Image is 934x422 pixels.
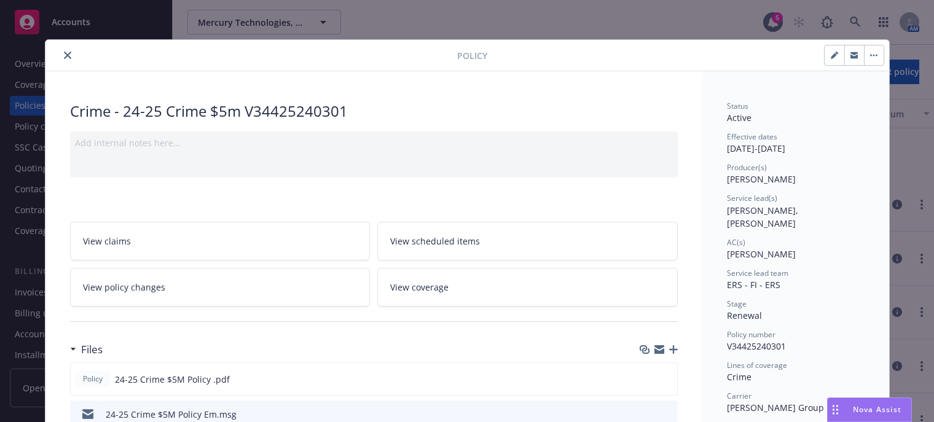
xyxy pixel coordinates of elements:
button: close [60,48,75,63]
span: Stage [727,299,747,309]
span: Service lead(s) [727,193,777,203]
span: Nova Assist [853,404,901,415]
span: Lines of coverage [727,360,787,370]
span: Effective dates [727,131,777,142]
div: Crime - 24-25 Crime $5m V34425240301 [70,101,678,122]
span: Service lead team [727,268,788,278]
span: View coverage [390,281,449,294]
span: View claims [83,235,131,248]
a: View coverage [377,268,678,307]
span: View policy changes [83,281,165,294]
span: [PERSON_NAME], [PERSON_NAME] [727,205,801,229]
span: Active [727,112,752,123]
button: preview file [661,373,672,386]
span: Policy [80,373,105,385]
span: Carrier [727,391,752,401]
button: Nova Assist [827,397,912,422]
span: [PERSON_NAME] [727,173,796,185]
button: download file [642,408,652,421]
span: ERS - FI - ERS [727,279,780,291]
div: [DATE] - [DATE] [727,131,865,155]
div: Drag to move [828,398,843,421]
span: [PERSON_NAME] Group [727,402,824,413]
button: preview file [662,408,673,421]
span: Policy [457,49,487,62]
a: View policy changes [70,268,371,307]
div: Add internal notes here... [75,136,673,149]
div: 24-25 Crime $5M Policy Em.msg [106,408,237,421]
a: View scheduled items [377,222,678,260]
span: Status [727,101,748,111]
span: [PERSON_NAME] [727,248,796,260]
a: View claims [70,222,371,260]
span: Policy number [727,329,775,340]
span: AC(s) [727,237,745,248]
div: Crime [727,370,865,383]
button: download file [642,373,651,386]
span: Producer(s) [727,162,767,173]
span: V34425240301 [727,340,786,352]
span: 24-25 Crime $5M Policy .pdf [115,373,230,386]
span: View scheduled items [390,235,480,248]
div: Files [70,342,103,358]
span: Renewal [727,310,762,321]
h3: Files [81,342,103,358]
